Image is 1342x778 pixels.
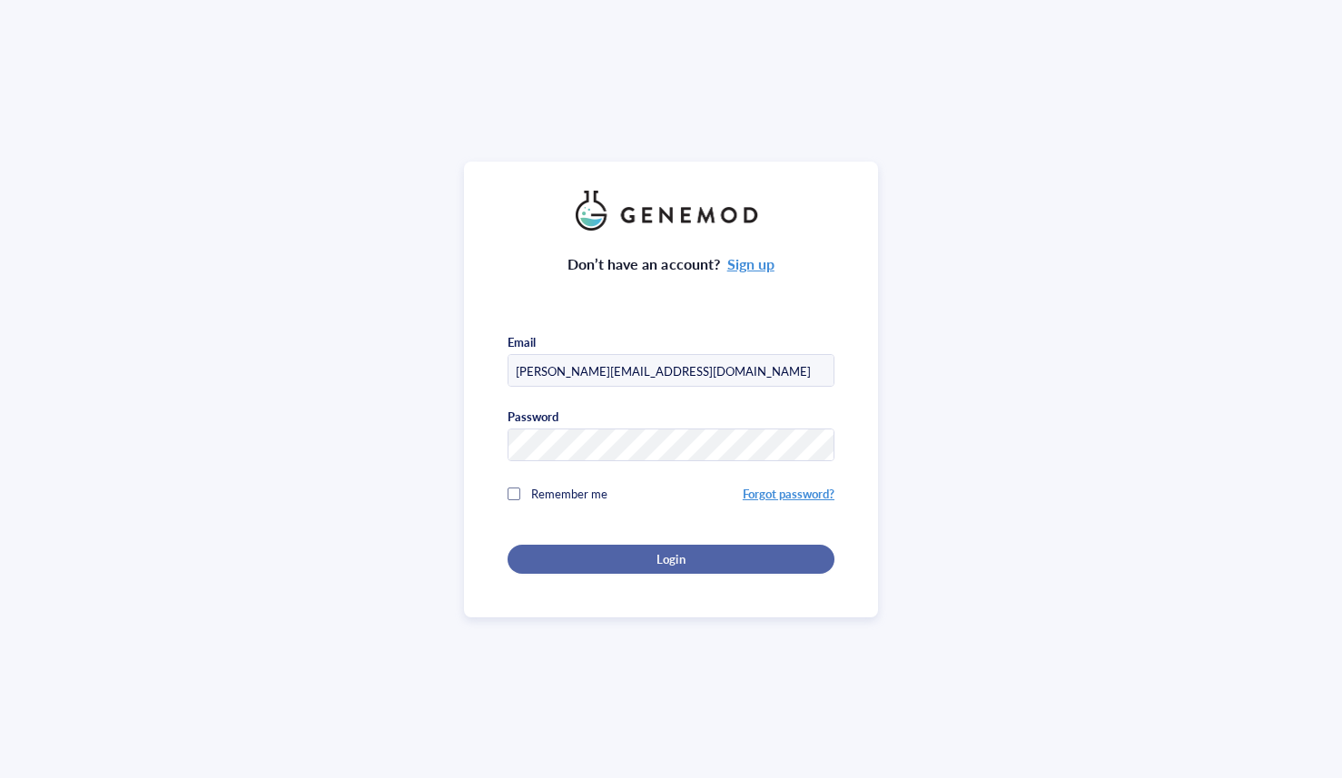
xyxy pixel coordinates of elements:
div: Password [508,409,558,425]
a: Forgot password? [743,485,834,502]
button: Login [508,545,834,574]
span: Remember me [531,485,607,502]
a: Sign up [727,253,775,274]
span: Login [656,551,685,567]
div: Email [508,334,536,350]
img: genemod_logo_light-BcqUzbGq.png [576,191,766,231]
div: Don’t have an account? [567,252,775,276]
